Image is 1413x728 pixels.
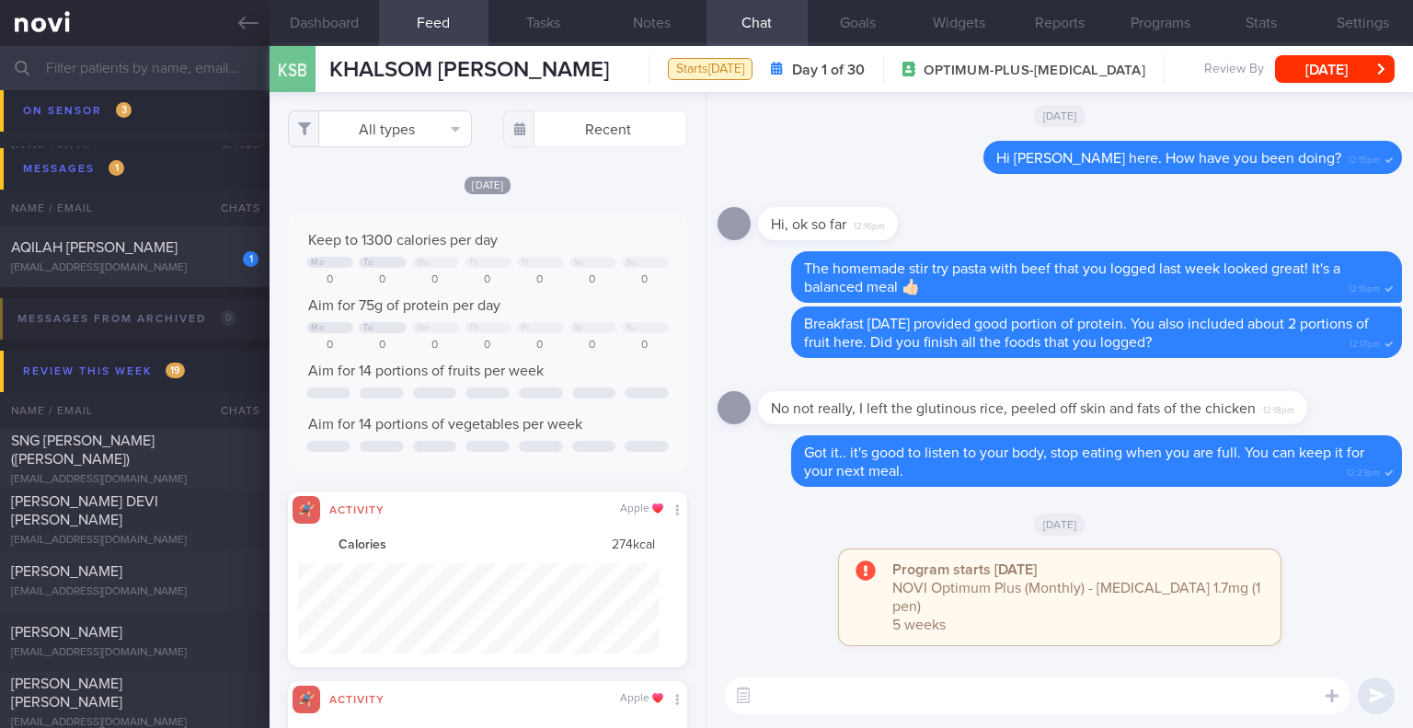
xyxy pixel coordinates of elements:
[11,676,122,710] span: [PERSON_NAME] [PERSON_NAME]
[417,323,430,333] div: We
[804,445,1364,479] span: Got it.. it's good to listen to your body, stop eating when you are full. You can keep it for you...
[1350,333,1380,351] span: 12:17pm
[892,618,946,632] span: 5 weeks
[363,323,373,333] div: Tu
[804,261,1340,295] span: The homemade stir try pasta with beef that you logged last week looked great! It's a balanced mea...
[11,121,258,134] div: [EMAIL_ADDRESS][DOMAIN_NAME]
[11,473,258,487] div: [EMAIL_ADDRESS][DOMAIN_NAME]
[469,323,479,333] div: Th
[11,646,258,660] div: [EMAIL_ADDRESS][DOMAIN_NAME]
[339,537,386,554] strong: Calories
[308,298,500,313] span: Aim for 75g of protein per day
[359,273,406,287] div: 0
[620,692,663,706] div: Apple
[792,61,865,79] strong: Day 1 of 30
[308,364,544,378] span: Aim for 14 portions of fruits per week
[465,339,511,352] div: 0
[320,690,394,706] div: Activity
[924,62,1144,80] span: OPTIMUM-PLUS-[MEDICAL_DATA]
[311,323,324,333] div: Mo
[166,363,185,378] span: 19
[306,339,353,352] div: 0
[1034,105,1086,127] span: [DATE]
[363,258,373,268] div: Tu
[11,564,122,579] span: [PERSON_NAME]
[11,240,178,255] span: AQILAH [PERSON_NAME]
[18,156,129,181] div: Messages
[804,317,1369,350] span: Breakfast [DATE] provided good portion of protein. You also included about 2 portions of fruit he...
[569,273,616,287] div: 0
[892,581,1260,614] span: NOVI Optimum Plus (Monthly) - [MEDICAL_DATA] 1.7mg (1 pen)
[1034,514,1086,536] span: [DATE]
[626,258,637,268] div: Su
[854,215,885,233] span: 12:16pm
[1349,149,1380,167] span: 12:15pm
[517,339,564,352] div: 0
[308,417,582,432] span: Aim for 14 portions of vegetables per week
[412,339,459,352] div: 0
[11,585,258,599] div: [EMAIL_ADDRESS][DOMAIN_NAME]
[359,339,406,352] div: 0
[11,433,155,467] span: SNG [PERSON_NAME] ([PERSON_NAME])
[221,310,236,326] span: 0
[11,494,158,527] span: [PERSON_NAME] DEVI [PERSON_NAME]
[329,59,609,81] span: KHALSOM [PERSON_NAME]
[612,537,655,554] span: 274 kcal
[622,273,669,287] div: 0
[417,258,430,268] div: We
[320,501,394,516] div: Activity
[11,534,258,548] div: [EMAIL_ADDRESS][DOMAIN_NAME]
[306,273,353,287] div: 0
[892,562,1037,577] strong: Program starts [DATE]
[196,392,270,429] div: Chats
[626,323,637,333] div: Su
[668,58,752,81] div: Starts [DATE]
[517,273,564,287] div: 0
[1263,399,1294,417] span: 12:18pm
[622,339,669,352] div: 0
[412,273,459,287] div: 0
[465,177,511,194] span: [DATE]
[1349,278,1380,295] span: 12:16pm
[196,190,270,226] div: Chats
[465,273,511,287] div: 0
[469,258,479,268] div: Th
[18,359,190,384] div: Review this week
[1347,462,1380,480] span: 12:23pm
[522,258,530,268] div: Fr
[288,110,472,147] button: All types
[109,160,124,176] span: 1
[308,233,498,248] span: Keep to 1300 calories per day
[1275,55,1395,83] button: [DATE]
[996,151,1341,166] span: Hi [PERSON_NAME] here. How have you been doing?
[1204,62,1264,78] span: Review By
[13,306,241,331] div: Messages from Archived
[311,258,324,268] div: Mo
[11,261,258,275] div: [EMAIL_ADDRESS][DOMAIN_NAME]
[569,339,616,352] div: 0
[11,625,122,640] span: [PERSON_NAME]
[265,35,320,106] div: KSB
[574,258,584,268] div: Sa
[771,401,1256,416] span: No not really, I left the glutinous rice, peeled off skin and fats of the chicken
[771,217,846,232] span: Hi, ok so far
[522,323,530,333] div: Fr
[620,503,663,516] div: Apple
[574,323,584,333] div: Sa
[243,251,258,267] div: 1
